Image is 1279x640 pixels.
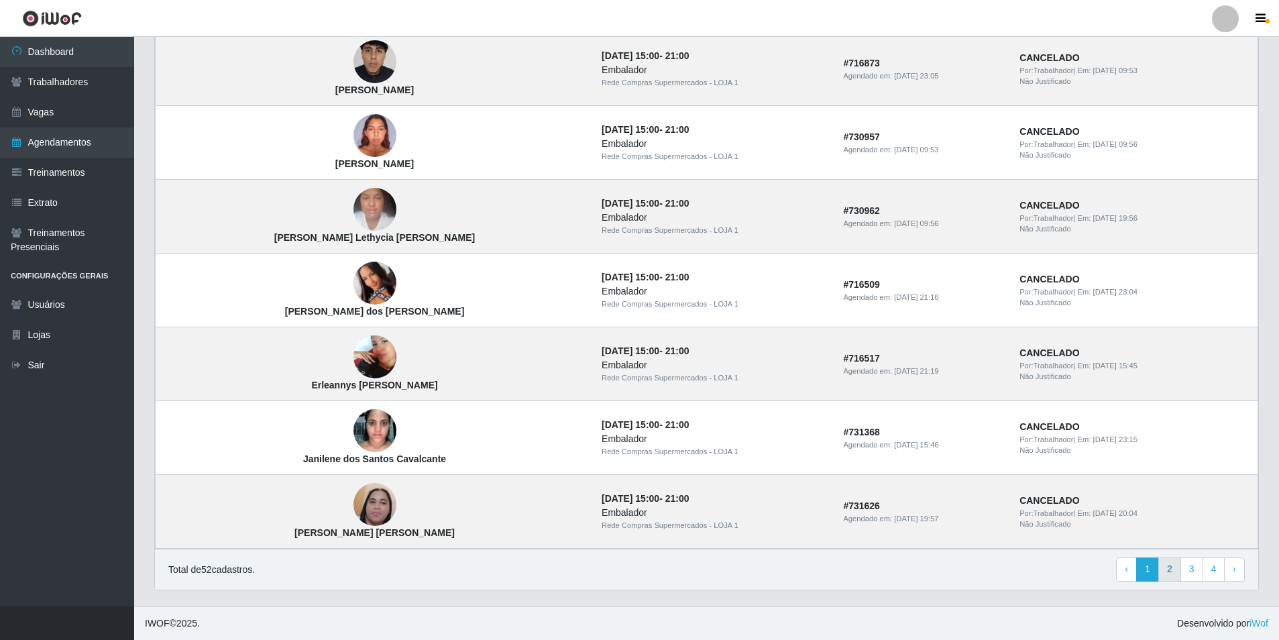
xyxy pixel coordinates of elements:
strong: - [602,50,689,61]
div: Rede Compras Supermercados - LOJA 1 [602,77,827,89]
span: Por: Trabalhador [1019,214,1073,222]
time: [DATE] 15:00 [602,124,659,135]
strong: # 716873 [843,58,880,68]
div: Agendado em: [843,366,1003,377]
img: Rian Tavares Pereira [353,14,396,109]
time: [DATE] 15:00 [602,493,659,504]
div: Rede Compras Supermercados - LOJA 1 [602,225,827,236]
strong: CANCELADO [1019,274,1079,284]
time: [DATE] 15:00 [602,50,659,61]
div: Embalador [602,432,827,446]
span: Por: Trabalhador [1019,66,1073,74]
time: 21:00 [665,272,689,282]
strong: # 716517 [843,353,880,364]
time: [DATE] 19:56 [1093,214,1137,222]
time: [DATE] 23:05 [894,72,938,80]
div: Rede Compras Supermercados - LOJA 1 [602,446,827,458]
strong: CANCELADO [1019,495,1079,506]
span: Por: Trabalhador [1019,509,1073,517]
strong: - [602,419,689,430]
time: [DATE] 23:04 [1093,288,1137,296]
time: [DATE] 23:15 [1093,435,1137,443]
div: Rede Compras Supermercados - LOJA 1 [602,520,827,531]
img: Maria Lethycia Santos Silva [353,181,396,238]
div: Rede Compras Supermercados - LOJA 1 [602,372,827,384]
strong: CANCELADO [1019,200,1079,211]
div: Não Justificado [1019,297,1249,309]
div: Agendado em: [843,70,1003,82]
div: | Em: [1019,434,1249,445]
div: | Em: [1019,65,1249,76]
strong: Janilene dos Santos Cavalcante [303,454,446,464]
div: Agendado em: [843,292,1003,303]
img: CoreUI Logo [22,10,82,27]
strong: [PERSON_NAME] [335,158,414,169]
time: [DATE] 09:56 [1093,140,1137,148]
strong: - [602,124,689,135]
strong: # 716509 [843,279,880,290]
strong: [PERSON_NAME] [335,85,414,95]
div: Não Justificado [1019,150,1249,161]
time: 21:00 [665,345,689,356]
div: | Em: [1019,139,1249,150]
p: Total de 52 cadastros. [168,563,255,577]
strong: # 731626 [843,500,880,511]
nav: pagination [1116,557,1245,582]
div: Agendado em: [843,439,1003,451]
div: Não Justificado [1019,371,1249,382]
time: [DATE] 09:53 [894,146,938,154]
time: [DATE] 21:19 [894,367,938,375]
time: [DATE] 15:00 [602,345,659,356]
a: Next [1224,557,1245,582]
span: IWOF [145,618,170,629]
div: | Em: [1019,286,1249,298]
span: ‹ [1125,564,1128,574]
strong: - [602,198,689,209]
div: | Em: [1019,508,1249,519]
time: [DATE] 19:57 [894,515,938,523]
time: [DATE] 21:16 [894,293,938,301]
img: Letícia Clara Clemente dos Santos [353,235,396,331]
div: | Em: [1019,360,1249,372]
strong: # 731368 [843,427,880,437]
a: 4 [1203,557,1225,582]
img: Bruna Eduarda da Silva [353,107,396,164]
div: Embalador [602,284,827,299]
time: [DATE] 15:00 [602,198,659,209]
strong: CANCELADO [1019,52,1079,63]
time: 21:00 [665,124,689,135]
a: 1 [1136,557,1159,582]
strong: [PERSON_NAME] dos [PERSON_NAME] [285,306,465,317]
strong: - [602,345,689,356]
div: Rede Compras Supermercados - LOJA 1 [602,299,827,310]
a: 2 [1158,557,1181,582]
time: [DATE] 15:00 [602,272,659,282]
time: 21:00 [665,493,689,504]
div: Embalador [602,63,827,77]
span: © 2025 . [145,617,200,631]
strong: # 730962 [843,205,880,216]
div: Agendado em: [843,144,1003,156]
time: [DATE] 09:53 [1093,66,1137,74]
strong: Erleannys [PERSON_NAME] [311,380,437,390]
span: Por: Trabalhador [1019,435,1073,443]
strong: - [602,493,689,504]
span: Por: Trabalhador [1019,288,1073,296]
span: Por: Trabalhador [1019,362,1073,370]
strong: [PERSON_NAME] Lethycia [PERSON_NAME] [274,232,476,243]
div: Embalador [602,137,827,151]
div: Agendado em: [843,513,1003,525]
div: Não Justificado [1019,445,1249,456]
a: iWof [1249,618,1268,629]
span: Desenvolvido por [1177,617,1268,631]
div: Não Justificado [1019,76,1249,87]
time: 21:00 [665,50,689,61]
time: [DATE] 15:00 [602,419,659,430]
strong: - [602,272,689,282]
strong: CANCELADO [1019,126,1079,137]
div: Não Justificado [1019,223,1249,235]
div: Embalador [602,506,827,520]
a: Previous [1116,557,1137,582]
time: [DATE] 20:04 [1093,509,1137,517]
img: Katya Lanne Santos Lopes [353,457,396,552]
